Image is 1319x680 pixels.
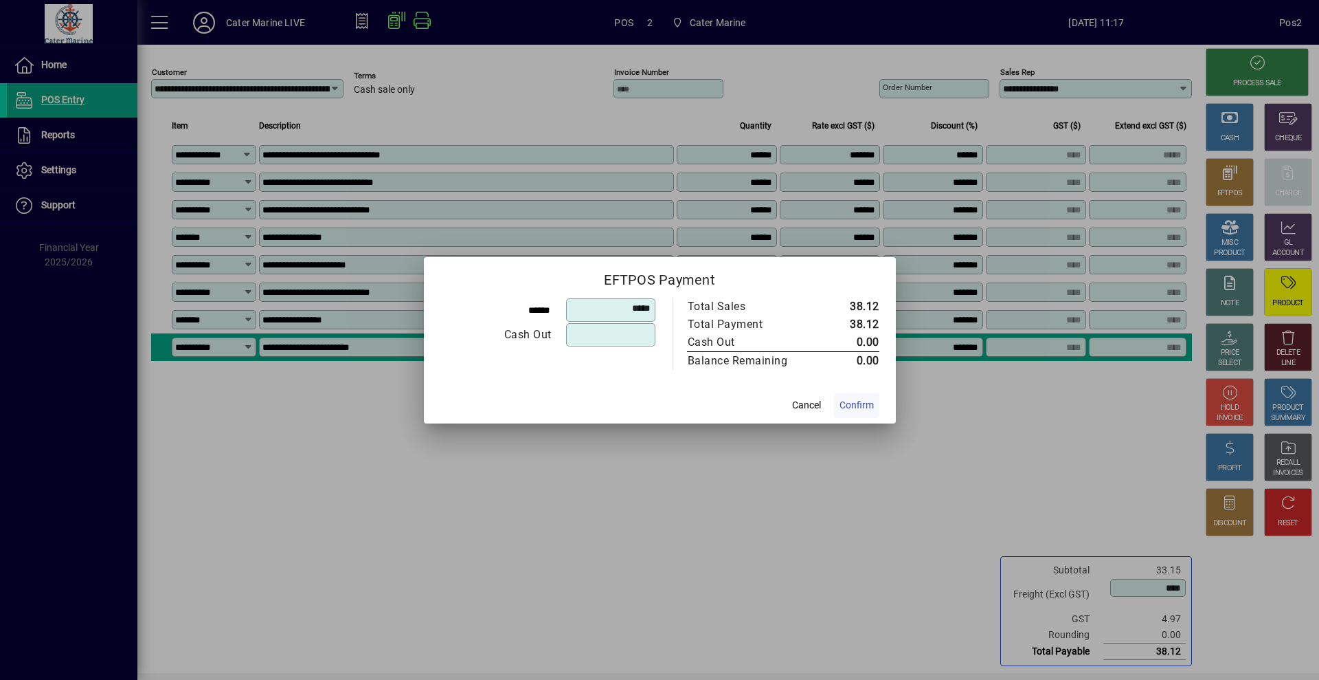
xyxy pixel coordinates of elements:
[687,316,817,333] td: Total Payment
[792,398,821,413] span: Cancel
[817,351,879,370] td: 0.00
[785,393,828,418] button: Cancel
[688,353,803,369] div: Balance Remaining
[817,333,879,352] td: 0.00
[839,398,874,413] span: Confirm
[441,327,552,343] div: Cash Out
[424,257,896,297] h2: EFTPOS Payment
[834,393,879,418] button: Confirm
[688,334,803,351] div: Cash Out
[687,298,817,316] td: Total Sales
[817,298,879,316] td: 38.12
[817,316,879,333] td: 38.12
